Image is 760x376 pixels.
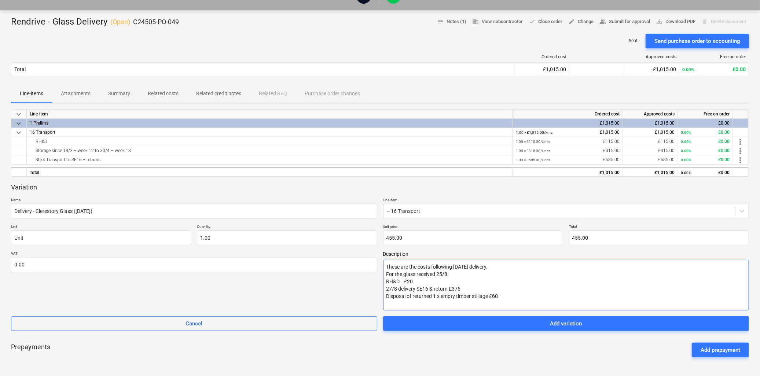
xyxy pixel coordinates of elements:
div: £315.00 [516,146,620,155]
span: people_alt [599,18,606,25]
div: Approved costs [623,110,678,119]
div: Free on order [682,54,746,59]
div: Rendrive - Glass Delivery [11,16,179,28]
div: Add variation [550,319,582,328]
small: 1.00 × £115.00 / Units [516,140,550,144]
div: £0.00 [681,119,730,128]
div: £115.00 [626,137,675,146]
p: C24505-PO-049 [133,18,179,26]
span: keyboard_arrow_down [14,128,23,137]
button: Download PDF [653,16,698,27]
div: £0.00 [682,66,746,72]
span: save_alt [656,18,662,25]
span: business [472,18,479,25]
span: Description [383,251,749,257]
div: £0.00 [681,128,730,137]
div: Total [14,66,26,72]
span: 16 Transport [30,130,55,135]
div: Free on order [678,110,733,119]
button: Close order [526,16,565,27]
p: Unit [11,224,191,231]
small: 0.00% [681,158,691,162]
span: Notes (1) [437,18,466,26]
small: 0.00% [681,130,691,134]
span: Change [568,18,594,26]
span: View subcontractor [472,18,523,26]
div: Add prepayment [701,345,740,355]
span: edit [568,18,575,25]
button: Change [565,16,596,27]
p: Related costs [148,90,179,97]
div: Ordered cost [517,54,566,59]
p: ( Open ) [110,18,130,26]
button: View subcontractor [469,16,526,27]
span: done [529,18,535,25]
textarea: These are the costs following [DATE] delivery. For the glass received 25/8: RH&D £20 27/8 deliver... [383,260,749,310]
div: Line-item [27,110,513,119]
button: Send purchase order to accounting [646,34,749,48]
div: Approved costs [627,54,676,59]
small: 0.00% [681,171,691,175]
span: more_vert [736,156,745,165]
small: 1.00 × £585.00 / Units [516,158,550,162]
div: £1,015.00 [627,66,676,72]
div: £0.00 [681,137,730,146]
span: keyboard_arrow_down [14,119,23,128]
p: Line-item [383,198,749,204]
span: notes [437,18,444,25]
div: £0.00 [681,155,730,165]
div: Send purchase order to accounting [654,36,740,46]
div: Total [27,167,513,177]
p: Line-items [20,90,43,97]
small: 0.00% [681,140,691,144]
p: Attachments [61,90,91,97]
button: Submit for approval [596,16,653,27]
p: Sent : - [629,38,640,44]
small: 0.00% [681,149,691,153]
div: £0.00 [681,146,730,155]
div: £1,015.00 [626,168,675,177]
div: £0.00 [681,168,730,177]
div: 1 Prelims [30,119,510,128]
button: Add variation [383,316,749,331]
small: 1.00 × £315.00 / Units [516,149,550,153]
div: £1,015.00 [516,128,620,137]
div: Storage since 18/3 – week 12 to 30/4 – week 18 [30,146,510,155]
div: £1,015.00 [517,66,566,72]
p: Summary [108,90,130,97]
span: keyboard_arrow_down [14,110,23,119]
div: 30/4 Transport to SE16 + returns [30,155,510,164]
div: £115.00 [516,137,620,146]
span: more_vert [736,147,745,155]
p: Name [11,198,377,204]
p: Related credit notes [196,90,241,97]
div: £585.00 [626,155,675,165]
button: Notes (1) [434,16,469,27]
span: more_vert [736,137,745,146]
div: Cancel [186,319,202,328]
div: RH&D [30,137,510,146]
p: Variation [11,183,37,192]
span: Submit for approval [599,18,650,26]
div: £1,015.00 [516,168,620,177]
span: Download PDF [656,18,695,26]
div: £315.00 [626,146,675,155]
small: 0.00% [682,67,694,72]
div: Ordered cost [513,110,623,119]
button: Cancel [11,316,377,331]
div: £1,015.00 [516,119,620,128]
p: Quantity [197,224,377,231]
div: £1,015.00 [626,128,675,137]
button: Add prepayment [692,343,749,357]
div: £585.00 [516,155,620,165]
p: Unit price [383,224,563,231]
p: VAT [11,251,377,257]
span: Close order [529,18,562,26]
small: 1.00 × £1,015.00 / kms [516,130,552,134]
div: £1,015.00 [626,119,675,128]
p: Prepayments [11,343,50,357]
p: Total [569,224,749,231]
